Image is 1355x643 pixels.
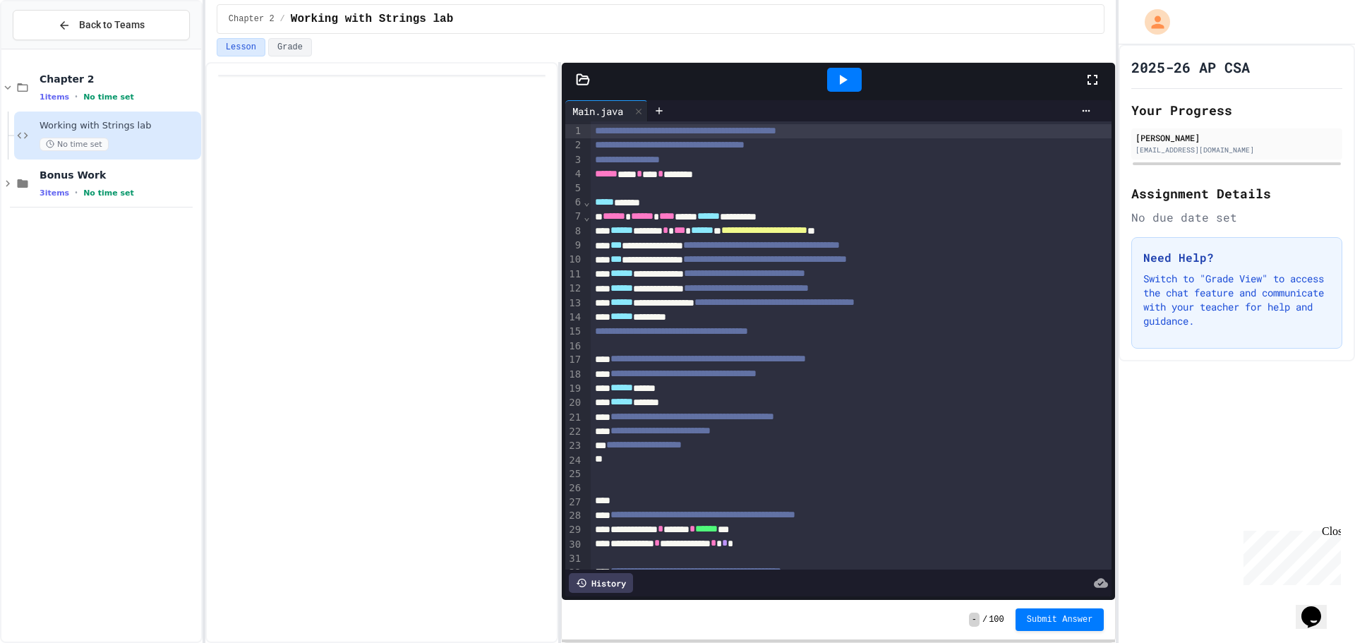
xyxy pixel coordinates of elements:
[565,311,583,325] div: 14
[982,614,987,625] span: /
[565,382,583,396] div: 19
[40,120,198,132] span: Working with Strings lab
[1296,587,1341,629] iframe: chat widget
[565,325,583,339] div: 15
[565,552,583,566] div: 31
[565,396,583,410] div: 20
[280,13,285,25] span: /
[75,91,78,102] span: •
[565,353,583,367] div: 17
[565,509,583,523] div: 28
[565,100,648,121] div: Main.java
[565,210,583,224] div: 7
[79,18,145,32] span: Back to Teams
[1238,525,1341,585] iframe: chat widget
[1131,100,1342,120] h2: Your Progress
[565,268,583,282] div: 11
[565,566,583,580] div: 32
[569,573,633,593] div: History
[565,495,583,510] div: 27
[565,239,583,253] div: 9
[565,104,630,119] div: Main.java
[583,196,590,208] span: Fold line
[565,439,583,453] div: 23
[1016,608,1104,631] button: Submit Answer
[565,124,583,138] div: 1
[565,339,583,354] div: 16
[969,613,980,627] span: -
[1027,614,1093,625] span: Submit Answer
[40,188,69,198] span: 3 items
[40,138,109,151] span: No time set
[40,92,69,102] span: 1 items
[75,187,78,198] span: •
[565,368,583,382] div: 18
[268,38,312,56] button: Grade
[13,10,190,40] button: Back to Teams
[565,467,583,481] div: 25
[565,411,583,425] div: 21
[565,481,583,495] div: 26
[565,196,583,210] div: 6
[989,614,1004,625] span: 100
[565,425,583,439] div: 22
[1136,131,1338,144] div: [PERSON_NAME]
[1143,249,1330,266] h3: Need Help?
[1131,184,1342,203] h2: Assignment Details
[565,138,583,152] div: 2
[1131,57,1250,77] h1: 2025-26 AP CSA
[1130,6,1174,38] div: My Account
[1136,145,1338,155] div: [EMAIL_ADDRESS][DOMAIN_NAME]
[217,38,265,56] button: Lesson
[229,13,275,25] span: Chapter 2
[565,282,583,296] div: 12
[565,296,583,311] div: 13
[565,523,583,537] div: 29
[565,538,583,552] div: 30
[291,11,453,28] span: Working with Strings lab
[40,73,198,85] span: Chapter 2
[583,211,590,222] span: Fold line
[40,169,198,181] span: Bonus Work
[565,153,583,167] div: 3
[83,92,134,102] span: No time set
[1143,272,1330,328] p: Switch to "Grade View" to access the chat feature and communicate with your teacher for help and ...
[565,224,583,239] div: 8
[565,454,583,468] div: 24
[83,188,134,198] span: No time set
[565,181,583,196] div: 5
[565,253,583,267] div: 10
[6,6,97,90] div: Chat with us now!Close
[565,167,583,181] div: 4
[1131,209,1342,226] div: No due date set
